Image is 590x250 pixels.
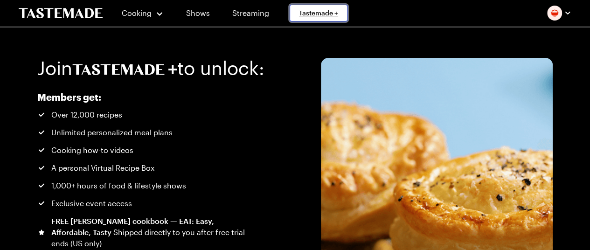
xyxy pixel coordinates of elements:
span: A personal Virtual Recipe Box [51,162,154,174]
span: Cooking how-to videos [51,145,133,156]
span: Exclusive event access [51,198,132,209]
span: Shipped directly to you after free trial ends (US only) [51,228,245,248]
h1: Join to unlock: [37,58,264,78]
a: Tastemade + [290,5,347,21]
button: Cooking [121,2,164,24]
h2: Members get: [37,91,246,103]
div: FREE [PERSON_NAME] cookbook — EAT: Easy, Affordable, Tasty [51,215,246,249]
span: Unlimited personalized meal plans [51,127,173,138]
span: 1,000+ hours of food & lifestyle shows [51,180,186,191]
a: To Tastemade Home Page [19,8,103,19]
span: Tastemade + [299,8,338,18]
button: Profile picture [547,6,571,21]
ul: Tastemade+ Annual subscription benefits [37,109,246,249]
span: Cooking [122,8,152,17]
span: Over 12,000 recipes [51,109,122,120]
img: Profile picture [547,6,562,21]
